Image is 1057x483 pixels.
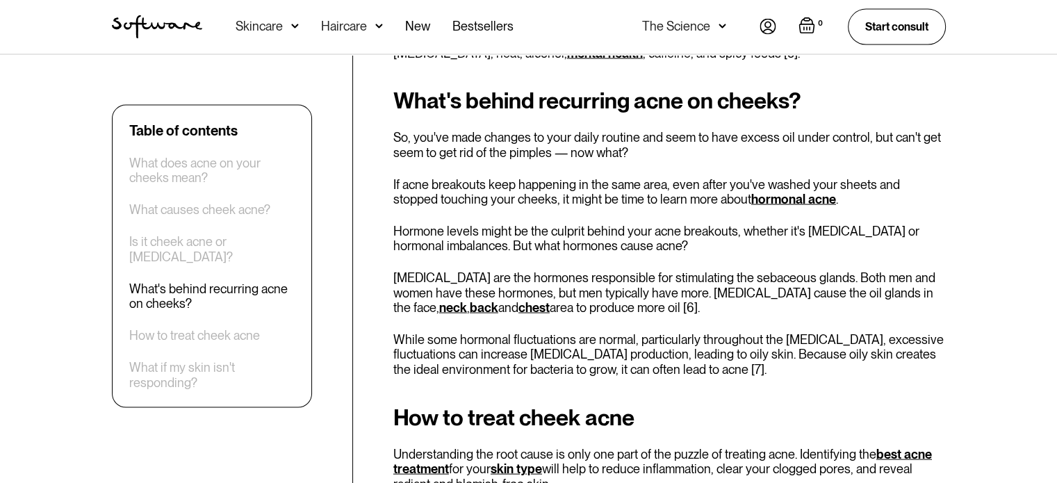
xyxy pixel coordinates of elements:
p: So, you've made changes to your daily routine and seem to have excess oil under control, but can'... [393,130,946,160]
p: If acne breakouts keep happening in the same area, even after you've washed your sheets and stopp... [393,177,946,207]
a: What's behind recurring acne on cheeks? [129,281,295,311]
a: What causes cheek acne? [129,202,270,218]
a: Open empty cart [798,17,826,37]
a: Start consult [848,9,946,44]
a: mental health [567,46,643,60]
a: What if my skin isn't responding? [129,360,295,390]
img: arrow down [375,19,383,33]
div: Skincare [236,19,283,33]
a: hormonal acne [751,192,836,206]
a: home [112,15,202,39]
h2: How to treat cheek acne [393,405,946,430]
a: back [470,300,498,315]
a: How to treat cheek acne [129,328,260,343]
a: What does acne on your cheeks mean? [129,155,295,185]
a: best acne treatment [393,447,932,477]
a: neck [439,300,467,315]
a: chest [518,300,550,315]
img: arrow down [291,19,299,33]
h2: What's behind recurring acne on cheeks? [393,88,946,113]
a: skin type [491,461,542,476]
div: The Science [642,19,710,33]
img: Software Logo [112,15,202,39]
div: 0 [815,17,826,30]
p: [MEDICAL_DATA] are the hormones responsible for stimulating the sebaceous glands. Both men and wo... [393,270,946,316]
div: Table of contents [129,122,238,138]
img: arrow down [719,19,726,33]
p: Hormone levels might be the culprit behind your acne breakouts, whether it's [MEDICAL_DATA] or ho... [393,224,946,254]
div: Haircare [321,19,367,33]
p: While some hormonal fluctuations are normal, particularly throughout the [MEDICAL_DATA], excessiv... [393,332,946,377]
a: Is it cheek acne or [MEDICAL_DATA]? [129,234,295,264]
